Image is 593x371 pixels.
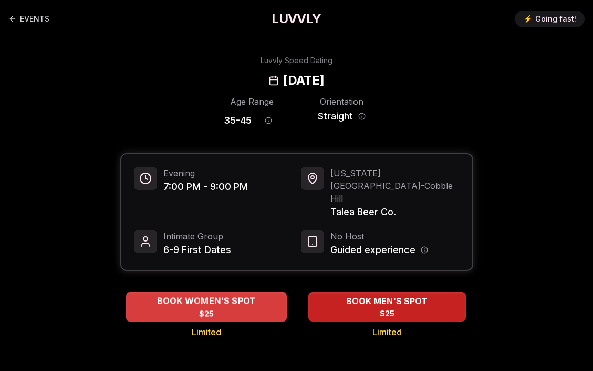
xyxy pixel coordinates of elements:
button: Age range information [257,109,280,132]
div: Age Range [224,95,280,108]
span: Going fast! [535,14,576,24]
button: Host information [421,246,428,254]
span: BOOK WOMEN'S SPOT [154,295,258,307]
span: 7:00 PM - 9:00 PM [163,179,248,194]
span: Evening [163,167,248,179]
span: $25 [199,308,214,319]
span: [US_STATE][GEOGRAPHIC_DATA] - Cobble Hill [330,167,460,205]
button: BOOK MEN'S SPOT - Limited [308,292,466,322]
span: Talea Beer Co. [330,205,460,219]
span: Limited [372,326,402,338]
span: Limited [192,326,221,338]
span: BOOK MEN'S SPOT [344,295,430,307]
span: No Host [330,230,428,243]
span: 6-9 First Dates [163,243,231,257]
span: 35 - 45 [224,113,252,128]
div: Luvvly Speed Dating [261,55,332,66]
span: Guided experience [330,243,415,257]
button: BOOK WOMEN'S SPOT - Limited [126,292,287,322]
h2: [DATE] [283,72,324,89]
a: LUVVLY [272,11,321,27]
button: Orientation information [358,113,366,120]
span: $25 [380,308,394,319]
a: Back to events [8,8,49,29]
span: Straight [318,109,353,124]
span: ⚡️ [523,14,532,24]
span: Intimate Group [163,230,231,243]
div: Orientation [314,95,370,108]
